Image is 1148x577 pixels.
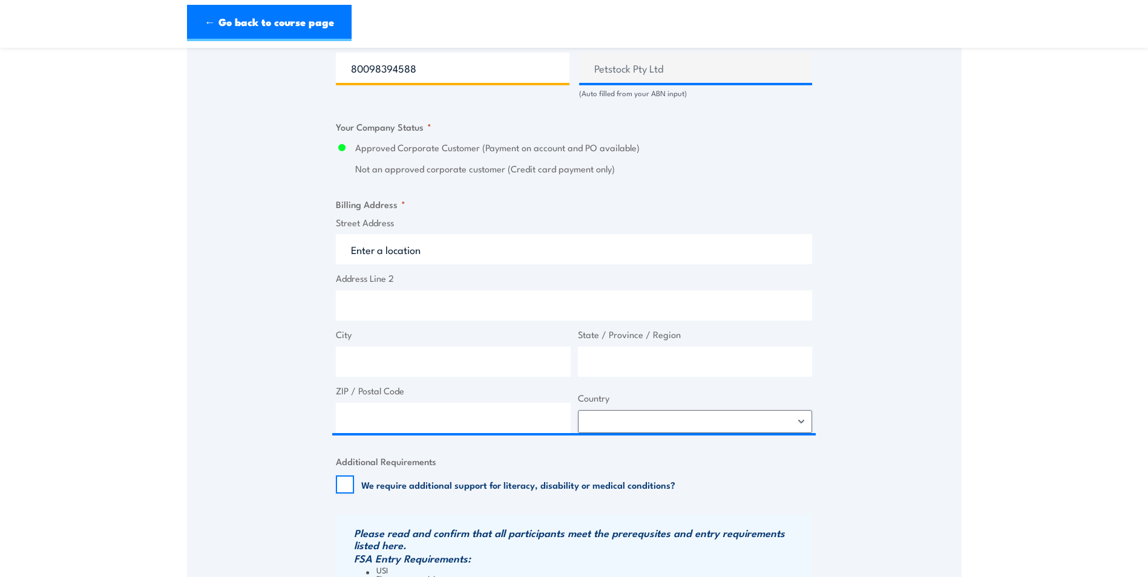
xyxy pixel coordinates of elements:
label: ZIP / Postal Code [336,384,571,398]
h3: Please read and confirm that all participants meet the prerequsites and entry requirements listed... [354,527,809,551]
label: City [336,328,571,342]
h3: FSA Entry Requirements: [354,552,809,564]
li: USI [366,566,809,574]
label: Country [578,391,813,405]
label: State / Province / Region [578,328,813,342]
legend: Billing Address [336,197,405,211]
legend: Additional Requirements [336,454,436,468]
label: Address Line 2 [336,272,812,285]
label: Street Address [336,216,812,230]
label: Not an approved corporate customer (Credit card payment only) [355,162,812,176]
a: ← Go back to course page [187,5,352,41]
label: Approved Corporate Customer (Payment on account and PO available) [355,141,812,155]
input: Enter a location [336,234,812,264]
div: (Auto filled from your ABN input) [579,88,813,99]
legend: Your Company Status [336,120,431,134]
label: We require additional support for literacy, disability or medical conditions? [361,478,675,491]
